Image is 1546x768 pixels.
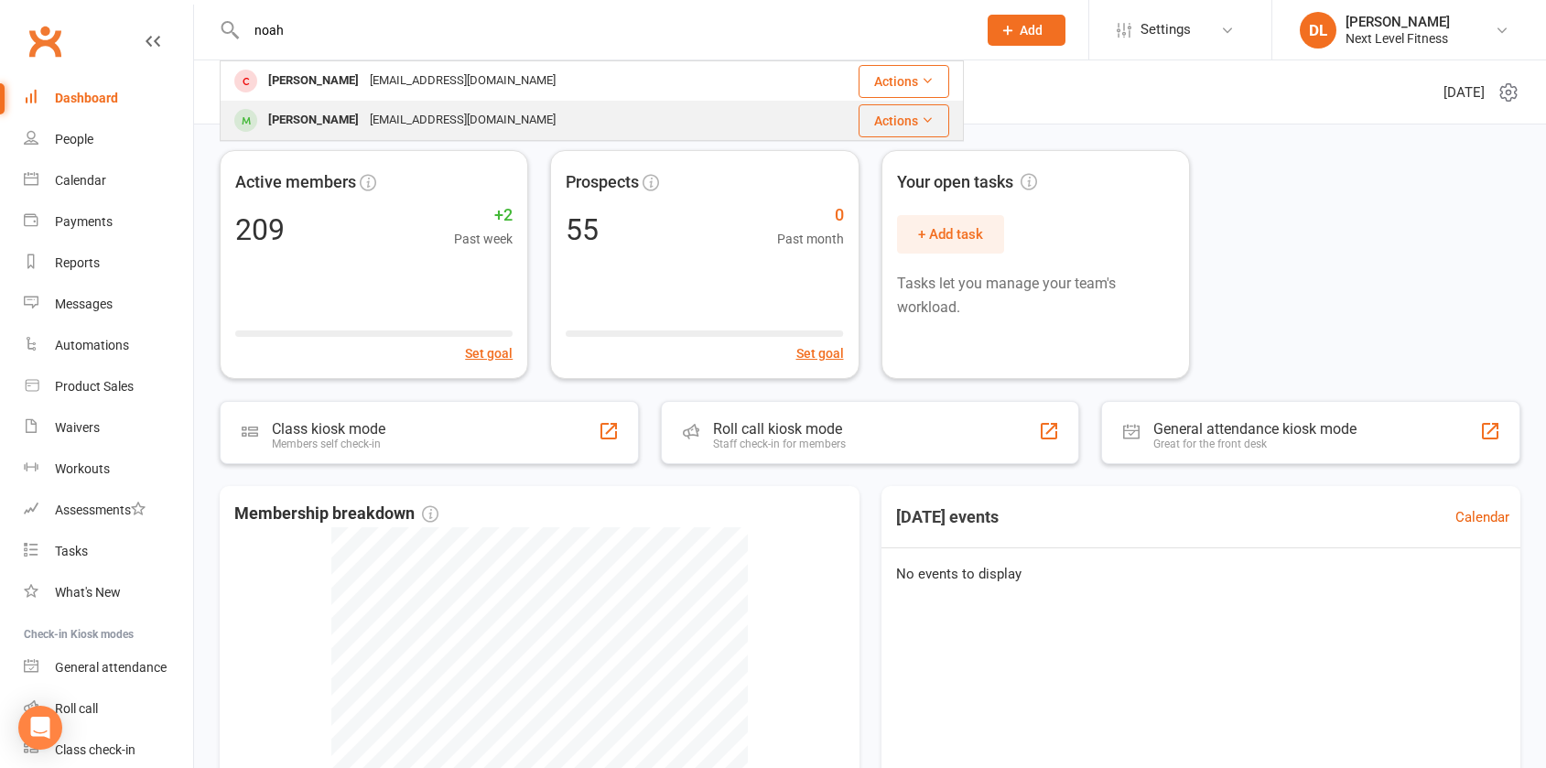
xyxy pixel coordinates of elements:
[713,420,846,438] div: Roll call kiosk mode
[713,438,846,450] div: Staff check-in for members
[1346,30,1450,47] div: Next Level Fitness
[272,438,385,450] div: Members self check-in
[24,688,193,730] a: Roll call
[235,169,356,196] span: Active members
[263,107,364,134] div: [PERSON_NAME]
[24,201,193,243] a: Payments
[454,229,513,249] span: Past week
[272,420,385,438] div: Class kiosk mode
[55,255,100,270] div: Reports
[465,343,513,363] button: Set goal
[1346,14,1450,30] div: [PERSON_NAME]
[1455,506,1509,528] a: Calendar
[55,461,110,476] div: Workouts
[55,660,167,675] div: General attendance
[1153,420,1357,438] div: General attendance kiosk mode
[18,706,62,750] div: Open Intercom Messenger
[796,343,844,363] button: Set goal
[55,91,118,105] div: Dashboard
[1300,12,1336,49] div: DL
[897,169,1037,196] span: Your open tasks
[235,215,285,244] div: 209
[566,169,639,196] span: Prospects
[24,284,193,325] a: Messages
[988,15,1065,46] button: Add
[55,132,93,146] div: People
[55,544,88,558] div: Tasks
[241,17,964,43] input: Search...
[263,68,364,94] div: [PERSON_NAME]
[55,585,121,600] div: What's New
[22,18,68,64] a: Clubworx
[1443,81,1485,103] span: [DATE]
[24,325,193,366] a: Automations
[24,572,193,613] a: What's New
[55,214,113,229] div: Payments
[364,68,561,94] div: [EMAIL_ADDRESS][DOMAIN_NAME]
[1141,9,1191,50] span: Settings
[55,701,98,716] div: Roll call
[777,229,844,249] span: Past month
[874,548,1529,600] div: No events to display
[24,78,193,119] a: Dashboard
[24,531,193,572] a: Tasks
[566,215,599,244] div: 55
[55,742,135,757] div: Class check-in
[24,366,193,407] a: Product Sales
[24,119,193,160] a: People
[897,272,1174,319] p: Tasks let you manage your team's workload.
[55,173,106,188] div: Calendar
[55,503,146,517] div: Assessments
[24,647,193,688] a: General attendance kiosk mode
[1020,23,1043,38] span: Add
[55,379,134,394] div: Product Sales
[777,202,844,229] span: 0
[859,104,949,137] button: Actions
[859,65,949,98] button: Actions
[24,490,193,531] a: Assessments
[24,160,193,201] a: Calendar
[454,202,513,229] span: +2
[24,243,193,284] a: Reports
[897,215,1004,254] button: + Add task
[881,501,1013,534] h3: [DATE] events
[55,297,113,311] div: Messages
[24,449,193,490] a: Workouts
[55,338,129,352] div: Automations
[364,107,561,134] div: [EMAIL_ADDRESS][DOMAIN_NAME]
[234,501,438,527] span: Membership breakdown
[55,420,100,435] div: Waivers
[24,407,193,449] a: Waivers
[1153,438,1357,450] div: Great for the front desk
